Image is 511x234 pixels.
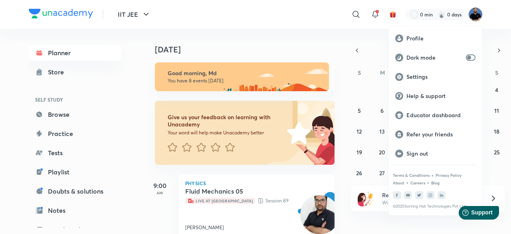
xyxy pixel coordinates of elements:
p: Help & support [406,92,475,100]
a: About [393,180,404,185]
a: Blog [431,180,440,185]
p: Sign out [406,150,475,157]
p: Educator dashboard [406,112,475,119]
p: © 2025 Sorting Hat Technologies Pvt Ltd [393,204,478,209]
div: • [427,179,430,186]
div: • [431,172,434,179]
a: Profile [389,29,482,48]
div: • [406,179,409,186]
a: Help & support [389,86,482,106]
a: Careers [410,180,425,185]
p: Refer your friends [406,131,475,138]
a: Educator dashboard [389,106,482,125]
a: Settings [389,67,482,86]
a: Terms & Conditions [393,173,430,178]
a: Refer your friends [389,125,482,144]
p: Dark mode [406,54,463,61]
p: Profile [406,35,475,42]
a: Privacy Policy [436,173,461,178]
p: Settings [406,73,475,80]
iframe: Help widget launcher [440,203,502,225]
